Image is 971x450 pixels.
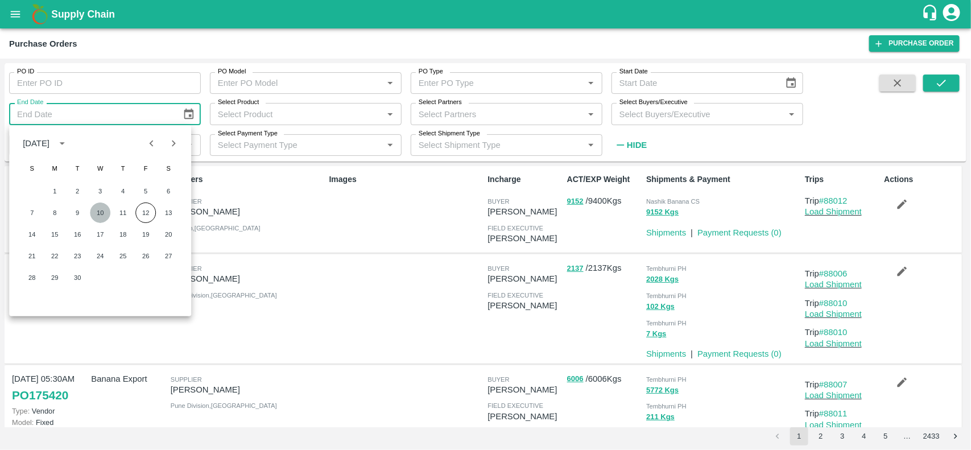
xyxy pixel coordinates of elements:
p: Banana Export [91,373,166,385]
input: Select Shipment Type [414,138,565,152]
input: Select Payment Type [213,138,365,152]
p: Actions [885,174,959,185]
label: Select Payment Type [218,129,278,138]
button: 2 [67,181,88,201]
a: Payment Requests (0) [697,349,782,358]
button: Open [584,107,598,122]
button: 5 [135,181,156,201]
label: PO Type [419,67,443,76]
button: 9152 [567,195,584,208]
span: Saturday [158,157,179,180]
div: [DATE] [23,137,49,150]
span: Tembhurni PH [646,292,687,299]
a: Shipments [646,228,686,237]
button: 13 [158,203,179,223]
p: Trip [805,267,879,280]
p: / 2137 Kgs [567,262,642,275]
button: 21 [22,246,42,266]
a: #88006 [819,269,848,278]
a: #88007 [819,380,848,389]
button: 4 [113,181,133,201]
div: account of current user [941,2,962,26]
button: calendar view is open, switch to year view [53,134,71,152]
span: Pune Division , [GEOGRAPHIC_DATA] [171,292,277,299]
button: 11 [113,203,133,223]
p: Shipments & Payment [646,174,800,185]
a: Load Shipment [805,280,862,289]
button: 18 [113,224,133,245]
button: 14 [22,224,42,245]
button: 22 [44,246,65,266]
button: 28 [22,267,42,288]
button: 23 [67,246,88,266]
button: Choose date [178,104,200,125]
p: [PERSON_NAME] [487,205,562,218]
p: Trip [805,407,879,420]
a: Load Shipment [805,207,862,216]
button: page 1 [790,427,808,445]
span: field executive [487,292,543,299]
a: #88012 [819,196,848,205]
p: Vendor [12,406,86,416]
a: Load Shipment [805,420,862,430]
span: Tembhurni PH [646,403,687,410]
button: Open [383,107,398,122]
input: Select Partners [414,106,580,121]
span: Pune Division , [GEOGRAPHIC_DATA] [171,402,277,409]
button: 20 [158,224,179,245]
button: 10 [90,203,110,223]
button: 16 [67,224,88,245]
p: [PERSON_NAME] [487,232,562,245]
button: 19 [135,224,156,245]
a: PO175420 [12,385,68,406]
p: Trip [805,378,879,391]
span: Supplier [171,376,202,383]
span: buyer [487,376,509,383]
a: Load Shipment [805,309,862,319]
p: [PERSON_NAME] [171,205,325,218]
button: 5772 Kgs [646,384,679,397]
button: Next month [163,133,184,154]
a: #88011 [819,409,848,418]
button: Open [584,138,598,152]
span: Nashik Banana CS [646,198,700,205]
input: Enter PO Type [414,76,580,90]
button: 27 [158,246,179,266]
label: PO Model [218,67,246,76]
p: [DATE] 05:30AM [12,373,86,385]
input: Enter PO ID [9,72,201,94]
button: Previous month [141,133,163,154]
button: 26 [135,246,156,266]
button: 2137 [567,262,584,275]
input: Select Buyers/Executive [615,106,781,121]
span: Friday [135,157,156,180]
button: 102 Kgs [646,300,675,313]
p: [PERSON_NAME] [487,273,562,285]
p: / 9400 Kgs [567,195,642,208]
strong: Hide [627,141,647,150]
div: | [686,343,693,360]
button: 29 [44,267,65,288]
p: ACT/EXP Weight [567,174,642,185]
p: Trip [805,195,879,207]
p: [PERSON_NAME] [487,299,562,312]
button: 25 [113,246,133,266]
button: 24 [90,246,110,266]
span: Jalgaon , [GEOGRAPHIC_DATA] [171,225,261,232]
span: field executive [487,225,543,232]
button: Open [383,138,398,152]
p: Partners [171,174,325,185]
input: Start Date [611,72,776,94]
p: [PERSON_NAME] [171,273,325,285]
p: [PERSON_NAME] [487,410,562,423]
button: Open [383,76,398,90]
input: End Date [9,103,173,125]
button: 6006 [567,373,584,386]
span: Sunday [22,157,42,180]
span: Monday [44,157,65,180]
p: Trips [805,174,879,185]
p: / 6006 Kgs [567,373,642,386]
button: 3 [90,181,110,201]
button: open drawer [2,1,28,27]
a: #88010 [819,299,848,308]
